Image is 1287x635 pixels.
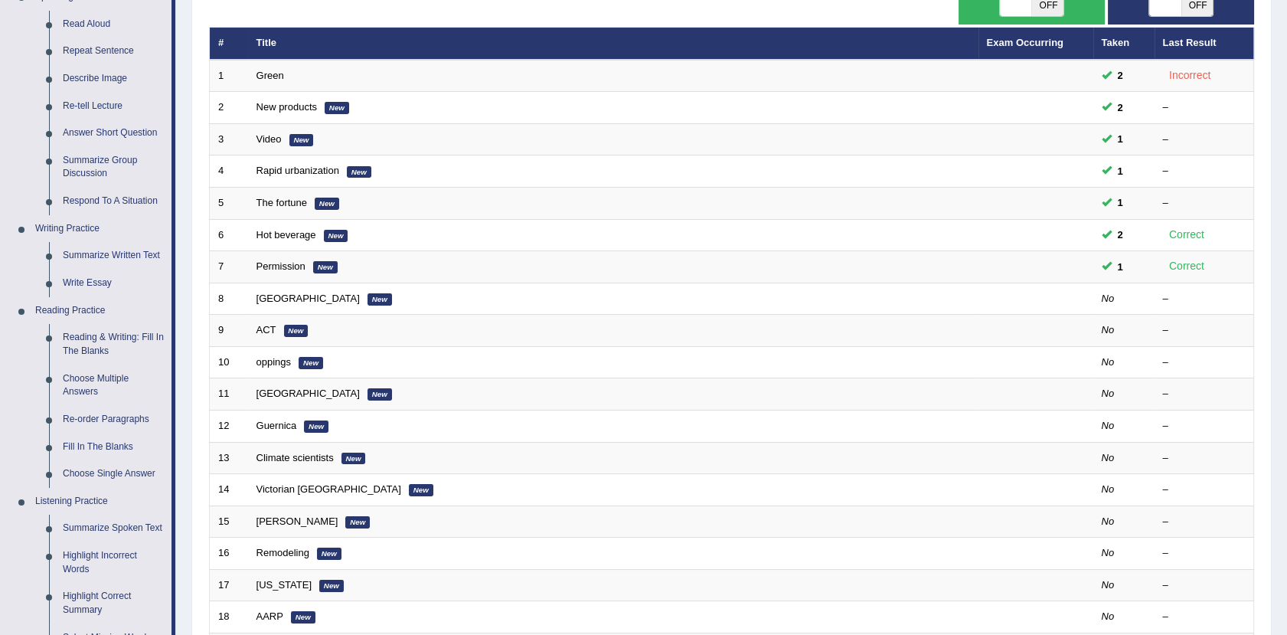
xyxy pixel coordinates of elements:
td: 11 [210,378,248,411]
em: No [1102,293,1115,304]
div: – [1163,419,1246,434]
a: oppings [256,356,292,368]
span: You can still take this question [1112,227,1129,243]
em: New [319,580,344,592]
a: [US_STATE] [256,579,312,591]
td: 18 [210,601,248,633]
td: 6 [210,219,248,251]
a: Reading Practice [28,297,171,325]
em: New [289,134,314,146]
em: New [291,611,315,624]
a: [GEOGRAPHIC_DATA] [256,388,360,399]
td: 4 [210,155,248,188]
em: New [315,198,339,210]
a: AARP [256,610,283,622]
em: New [341,453,366,465]
td: 12 [210,410,248,442]
a: Remodeling [256,547,309,558]
a: [PERSON_NAME] [256,516,338,527]
a: Victorian [GEOGRAPHIC_DATA] [256,483,401,495]
td: 17 [210,569,248,601]
em: No [1102,324,1115,336]
em: No [1102,610,1115,622]
a: Respond To A Situation [56,188,171,215]
td: 14 [210,474,248,506]
span: You can still take this question [1112,259,1129,275]
td: 10 [210,346,248,378]
em: New [324,230,348,242]
div: – [1163,546,1246,561]
a: Summarize Group Discussion [56,147,171,188]
div: – [1163,133,1246,147]
a: Describe Image [56,65,171,93]
th: # [210,28,248,60]
td: 9 [210,315,248,347]
div: – [1163,610,1246,624]
a: Writing Practice [28,215,171,243]
div: – [1163,164,1246,178]
div: – [1163,483,1246,497]
a: Highlight Incorrect Words [56,542,171,583]
th: Title [248,28,978,60]
div: Correct [1163,226,1211,244]
a: New products [256,101,317,113]
a: Reading & Writing: Fill In The Blanks [56,324,171,365]
td: 8 [210,283,248,315]
a: Read Aloud [56,11,171,38]
em: No [1102,516,1115,527]
a: Re-tell Lecture [56,93,171,120]
span: You can still take this question [1112,67,1129,83]
th: Last Result [1155,28,1254,60]
em: New [317,548,341,560]
em: New [345,516,370,529]
a: Permission [256,260,305,272]
em: New [367,293,392,306]
a: Listening Practice [28,488,171,516]
div: – [1163,196,1246,211]
div: – [1163,451,1246,466]
span: You can still take this question [1112,100,1129,116]
div: Incorrect [1163,67,1217,84]
a: Hot beverage [256,229,316,241]
a: Choose Multiple Answers [56,365,171,406]
em: New [347,166,371,178]
span: You can still take this question [1112,163,1129,179]
div: Correct [1163,257,1211,275]
a: Re-order Paragraphs [56,406,171,434]
a: Summarize Written Text [56,242,171,270]
span: You can still take this question [1112,195,1129,211]
a: Highlight Correct Summary [56,583,171,624]
em: No [1102,420,1115,431]
em: No [1102,547,1115,558]
em: No [1102,356,1115,368]
span: You can still take this question [1112,131,1129,147]
div: – [1163,323,1246,338]
em: No [1102,388,1115,399]
em: New [284,325,309,337]
td: 1 [210,60,248,92]
td: 16 [210,538,248,570]
a: Fill In The Blanks [56,434,171,461]
em: No [1102,452,1115,463]
td: 2 [210,92,248,124]
td: 7 [210,251,248,283]
td: 5 [210,188,248,220]
em: New [313,261,338,273]
td: 13 [210,442,248,474]
a: [GEOGRAPHIC_DATA] [256,293,360,304]
div: – [1163,387,1246,401]
a: Repeat Sentence [56,38,171,65]
em: New [299,357,323,369]
a: Summarize Spoken Text [56,515,171,542]
em: No [1102,579,1115,591]
em: New [409,484,433,496]
a: Green [256,70,284,81]
a: Write Essay [56,270,171,297]
em: New [367,388,392,401]
a: Video [256,133,282,145]
a: ACT [256,324,276,336]
td: 15 [210,506,248,538]
a: Climate scientists [256,452,334,463]
th: Taken [1093,28,1155,60]
em: No [1102,483,1115,495]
